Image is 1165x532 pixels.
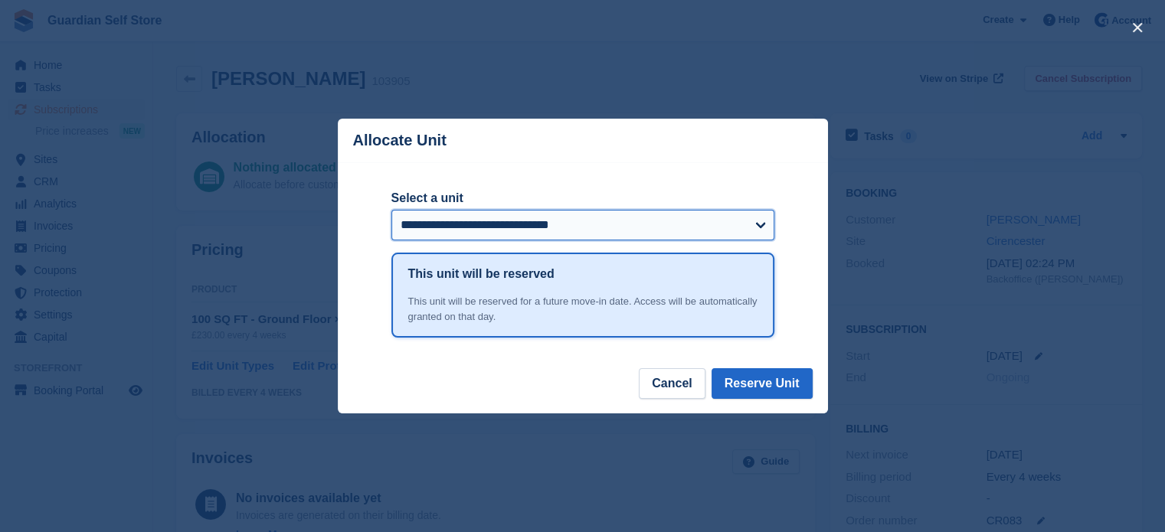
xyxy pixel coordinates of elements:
[391,189,774,207] label: Select a unit
[408,265,555,283] h1: This unit will be reserved
[408,294,758,324] div: This unit will be reserved for a future move-in date. Access will be automatically granted on tha...
[712,368,813,399] button: Reserve Unit
[639,368,705,399] button: Cancel
[1125,15,1150,40] button: close
[353,132,447,149] p: Allocate Unit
